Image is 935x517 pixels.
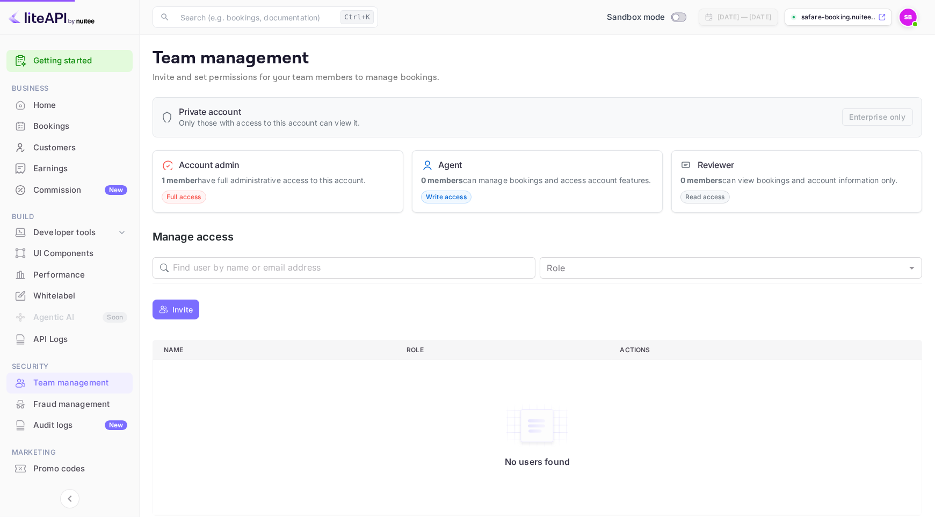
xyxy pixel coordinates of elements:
[153,230,922,244] h5: Manage access
[179,159,240,170] h6: Account admin
[172,304,193,315] p: Invite
[505,456,570,467] p: No users found
[6,415,133,435] a: Audit logsNew
[6,180,133,201] div: CommissionNew
[612,340,922,360] th: Actions
[33,247,127,260] div: UI Components
[6,83,133,94] span: Business
[179,106,360,117] h6: Private account
[162,176,198,185] strong: 1 member
[505,403,569,448] img: No agents have been created
[6,243,133,263] a: UI Components
[6,95,133,116] div: Home
[6,116,133,137] div: Bookings
[153,48,922,69] p: Team management
[33,142,127,154] div: Customers
[6,373,133,392] a: Team management
[6,415,133,436] div: Audit logsNew
[6,158,133,178] a: Earnings
[6,265,133,286] div: Performance
[33,120,127,133] div: Bookings
[6,394,133,415] div: Fraud management
[6,137,133,157] a: Customers
[33,269,127,281] div: Performance
[6,243,133,264] div: UI Components
[680,174,913,186] p: can view bookings and account information only.
[6,50,133,72] div: Getting started
[6,211,133,223] span: Build
[33,377,127,389] div: Team management
[33,55,127,67] a: Getting started
[398,340,611,360] th: Role
[33,463,127,475] div: Promo codes
[60,489,79,508] button: Collapse navigation
[6,373,133,394] div: Team management
[421,174,654,186] p: can manage bookings and access account features.
[680,176,722,185] strong: 0 members
[6,116,133,136] a: Bookings
[33,290,127,302] div: Whitelabel
[6,394,133,414] a: Fraud management
[33,184,127,196] div: Commission
[607,11,665,24] span: Sandbox mode
[33,99,127,112] div: Home
[900,9,917,26] img: Safare Booking
[162,174,394,186] p: have full administrative access to this account.
[33,333,127,346] div: API Logs
[6,329,133,350] div: API Logs
[173,257,535,279] input: Find user by name or email address
[153,300,199,319] button: Invite
[6,329,133,349] a: API Logs
[6,95,133,115] a: Home
[801,12,876,22] p: safare-booking.nuitee....
[6,180,133,200] a: CommissionNew
[6,458,133,478] a: Promo codes
[179,117,360,128] p: Only those with access to this account can view it.
[340,10,374,24] div: Ctrl+K
[6,286,133,307] div: Whitelabel
[6,158,133,179] div: Earnings
[153,340,398,360] th: Name
[421,176,463,185] strong: 0 members
[33,398,127,411] div: Fraud management
[698,159,734,170] h6: Reviewer
[6,458,133,479] div: Promo codes
[6,223,133,242] div: Developer tools
[33,419,127,432] div: Audit logs
[6,286,133,305] a: Whitelabel
[717,12,771,22] div: [DATE] — [DATE]
[105,185,127,195] div: New
[6,137,133,158] div: Customers
[6,265,133,285] a: Performance
[681,192,729,202] span: Read access
[153,71,922,84] p: Invite and set permissions for your team members to manage bookings.
[603,11,690,24] div: Switch to Production mode
[153,340,922,515] table: a dense table
[438,159,462,170] h6: Agent
[105,420,127,430] div: New
[33,227,117,239] div: Developer tools
[9,9,95,26] img: LiteAPI logo
[6,361,133,373] span: Security
[6,447,133,458] span: Marketing
[33,163,127,175] div: Earnings
[422,192,471,202] span: Write access
[174,6,336,28] input: Search (e.g. bookings, documentation)
[162,192,206,202] span: Full access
